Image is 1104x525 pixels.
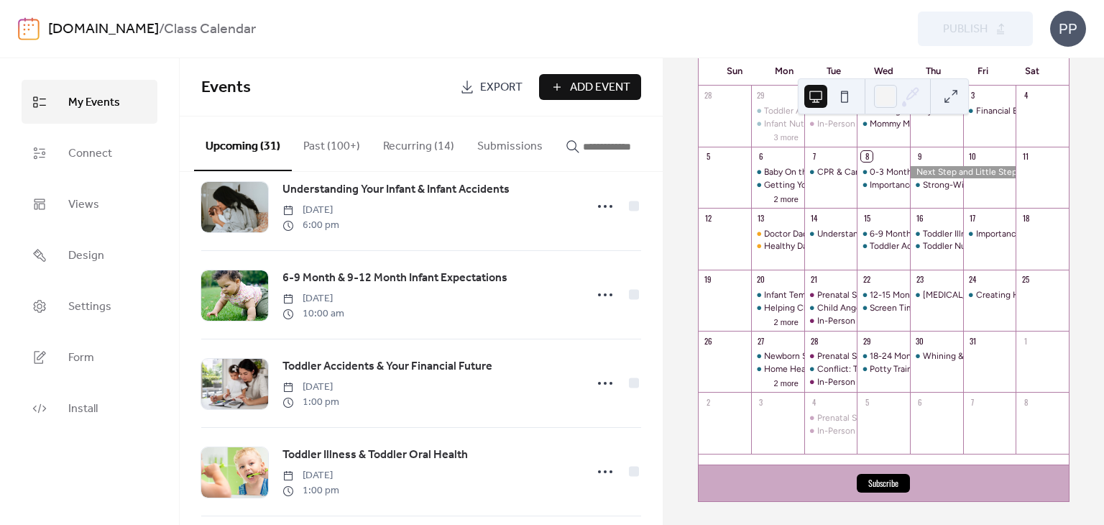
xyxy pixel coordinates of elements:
[68,245,104,267] span: Design
[194,117,292,171] button: Upcoming (31)
[861,212,872,223] div: 15
[963,228,1016,240] div: Importance of Bonding & Infant Expectations
[914,212,925,223] div: 16
[282,306,344,321] span: 10:00 am
[703,335,714,346] div: 26
[908,57,958,86] div: Thu
[282,269,507,288] a: 6-9 Month & 9-12 Month Infant Expectations
[870,302,1018,314] div: Screen Time and You & Toddler Safety
[282,468,339,483] span: [DATE]
[857,179,910,191] div: Importance of Words & Credit Cards: Friend or Foe?
[751,363,804,375] div: Home Health & Anger Management
[914,151,925,162] div: 9
[963,105,1016,117] div: Financial Emergencies & Creating Motivation
[751,302,804,314] div: Helping Children Process Change & Siblings
[910,228,963,240] div: Toddler Illness & Toddler Oral Health
[857,166,910,178] div: 0-3 Month & 3-6 Month Infant Expectations
[68,142,112,165] span: Connect
[817,118,916,130] div: In-Person Prenatal Series
[68,296,111,318] span: Settings
[804,166,857,178] div: CPR & Car Seat Safety
[751,228,804,240] div: Doctor Dad - Spiritual Series
[764,302,938,314] div: Helping Children Process Change & Siblings
[449,74,533,100] a: Export
[1050,11,1086,47] div: PP
[22,386,157,430] a: Install
[570,79,630,96] span: Add Event
[768,376,804,388] button: 2 more
[751,118,804,130] div: Infant Nutrition & Budget 101
[923,350,1003,362] div: Whining & Tantrums
[861,274,872,285] div: 22
[282,447,468,464] span: Toddler Illness & Toddler Oral Health
[914,274,925,285] div: 23
[159,16,164,43] b: /
[804,302,857,314] div: Child Anger & Parent w/Out Shame 102
[809,151,819,162] div: 7
[861,396,872,407] div: 5
[764,179,956,191] div: Getting Your Child to Eat & Creating Confidence
[751,179,804,191] div: Getting Your Child to Eat & Creating Confidence
[751,105,804,117] div: Toddler Accidents & Your Financial Future
[809,212,819,223] div: 14
[817,412,876,424] div: Prenatal Series
[1020,212,1031,223] div: 18
[768,130,804,142] button: 3 more
[755,274,766,285] div: 20
[755,90,766,101] div: 29
[910,179,963,191] div: Strong-Willed Children & Bonding With Your Toddler
[817,363,1007,375] div: Conflict: The Art of & Mastering Communication
[910,240,963,252] div: Toddler Nutrition & Toddler Play
[817,376,916,388] div: In-Person Prenatal Series
[857,240,910,252] div: Toddler Accidents & Your Financial Future
[914,335,925,346] div: 30
[967,151,978,162] div: 10
[870,240,1034,252] div: Toddler Accidents & Your Financial Future
[539,74,641,100] a: Add Event
[870,289,1023,301] div: 12-15 Month & 15-18 Month Milestones
[817,350,876,362] div: Prenatal Series
[1020,396,1031,407] div: 8
[710,57,760,86] div: Sun
[751,289,804,301] div: Infant Temperament & Creating Courage
[870,350,1028,362] div: 18-24 Month & 24-36 Month Milestones
[870,179,1074,191] div: Importance of Words & Credit Cards: Friend or Foe?
[1020,335,1031,346] div: 1
[861,335,872,346] div: 29
[282,357,492,376] a: Toddler Accidents & Your Financial Future
[857,363,910,375] div: Potty Training & Fighting the Impulse to Spend
[804,289,857,301] div: Prenatal Series
[923,240,1048,252] div: Toddler Nutrition & Toddler Play
[282,203,339,218] span: [DATE]
[18,17,40,40] img: logo
[755,212,766,223] div: 13
[751,166,804,178] div: Baby On the Move & Staying Out of Debt
[466,117,554,170] button: Submissions
[703,274,714,285] div: 19
[68,91,120,114] span: My Events
[703,90,714,101] div: 28
[282,446,468,465] a: Toddler Illness & Toddler Oral Health
[967,90,978,101] div: 3
[967,274,978,285] div: 24
[817,302,972,314] div: Child Anger & Parent w/Out Shame 102
[870,363,1054,375] div: Potty Training & Fighting the Impulse to Spend
[857,302,910,314] div: Screen Time and You & Toddler Safety
[282,358,492,375] span: Toddler Accidents & Your Financial Future
[809,274,819,285] div: 21
[372,117,466,170] button: Recurring (14)
[764,228,875,240] div: Doctor Dad - Spiritual Series
[282,380,339,395] span: [DATE]
[764,363,894,375] div: Home Health & [MEDICAL_DATA]
[859,57,908,86] div: Wed
[1020,274,1031,285] div: 25
[817,228,995,240] div: Understanding Your Infant & Infant Accidents
[817,289,876,301] div: Prenatal Series
[914,396,925,407] div: 6
[282,270,507,287] span: 6-9 Month & 9-12 Month Infant Expectations
[22,80,157,124] a: My Events
[22,182,157,226] a: Views
[68,398,98,420] span: Install
[923,289,1069,301] div: [MEDICAL_DATA] & Mommy Nutrition
[768,192,804,204] button: 2 more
